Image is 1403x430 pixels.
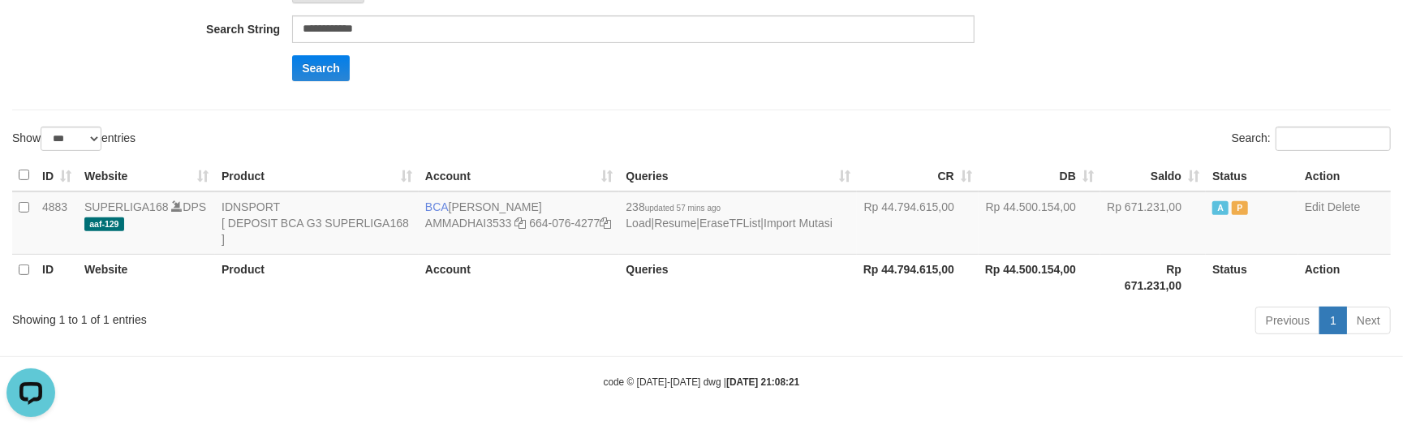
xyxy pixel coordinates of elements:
[857,160,979,191] th: CR: activate to sort column ascending
[1346,307,1391,334] a: Next
[1232,201,1248,215] span: Paused
[1298,160,1391,191] th: Action
[857,254,979,300] th: Rp 44.794.615,00
[604,376,800,388] small: code © [DATE]-[DATE] dwg |
[1100,160,1206,191] th: Saldo: activate to sort column ascending
[1319,307,1347,334] a: 1
[1255,307,1320,334] a: Previous
[979,254,1100,300] th: Rp 44.500.154,00
[36,254,78,300] th: ID
[12,127,136,151] label: Show entries
[425,200,449,213] span: BCA
[12,305,572,328] div: Showing 1 to 1 of 1 entries
[726,376,799,388] strong: [DATE] 21:08:21
[764,217,833,230] a: Import Mutasi
[645,204,721,213] span: updated 57 mins ago
[215,191,419,255] td: IDNSPORT [ DEPOSIT BCA G3 SUPERLIGA168 ]
[1212,201,1229,215] span: Active
[6,6,55,55] button: Open LiveChat chat widget
[425,217,512,230] a: AMMADHAI3533
[215,160,419,191] th: Product: activate to sort column ascending
[36,160,78,191] th: ID: activate to sort column ascending
[979,160,1100,191] th: DB: activate to sort column ascending
[626,200,721,213] span: 238
[78,191,215,255] td: DPS
[699,217,760,230] a: EraseTFList
[1305,200,1324,213] a: Edit
[419,191,620,255] td: [PERSON_NAME] 664-076-4277
[600,217,611,230] a: Copy 6640764277 to clipboard
[654,217,696,230] a: Resume
[514,217,526,230] a: Copy AMMADHAI3533 to clipboard
[1100,191,1206,255] td: Rp 671.231,00
[1298,254,1391,300] th: Action
[626,200,833,230] span: | | |
[619,254,856,300] th: Queries
[419,160,620,191] th: Account: activate to sort column ascending
[1206,160,1298,191] th: Status
[78,160,215,191] th: Website: activate to sort column ascending
[84,217,124,231] span: aaf-129
[215,254,419,300] th: Product
[1232,127,1391,151] label: Search:
[78,254,215,300] th: Website
[857,191,979,255] td: Rp 44.794.615,00
[41,127,101,151] select: Showentries
[1328,200,1360,213] a: Delete
[292,55,350,81] button: Search
[979,191,1100,255] td: Rp 44.500.154,00
[1276,127,1391,151] input: Search:
[419,254,620,300] th: Account
[1100,254,1206,300] th: Rp 671.231,00
[36,191,78,255] td: 4883
[619,160,856,191] th: Queries: activate to sort column ascending
[626,217,651,230] a: Load
[84,200,169,213] a: SUPERLIGA168
[1206,254,1298,300] th: Status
